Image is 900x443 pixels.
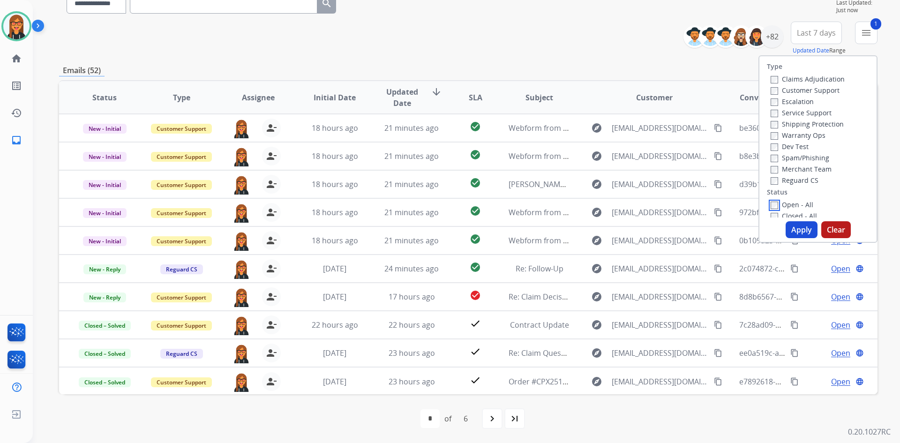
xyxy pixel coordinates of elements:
span: Customer [636,92,673,103]
span: Subject [525,92,553,103]
span: Customer Support [151,293,212,302]
span: Updated Date [381,86,424,109]
img: agent-avatar [232,231,251,251]
label: Spam/Phishing [771,153,829,162]
span: Open [831,291,850,302]
input: Open - All [771,202,778,209]
span: 2c074872-cad3-4fa8-80ca-c7ea2c96dcf7 [739,263,878,274]
span: Customer Support [151,208,212,218]
mat-icon: last_page [509,413,520,424]
span: 21 minutes ago [384,179,439,189]
span: 24 minutes ago [384,263,439,274]
span: Closed – Solved [79,321,131,330]
mat-icon: inbox [11,135,22,146]
label: Dev Test [771,142,809,151]
mat-icon: person_remove [266,263,277,274]
span: [EMAIL_ADDRESS][DOMAIN_NAME] [612,207,708,218]
mat-icon: explore [591,263,602,274]
span: Order #CPX251981316102696 [509,376,613,387]
input: Shipping Protection [771,121,778,128]
span: Range [793,46,846,54]
img: agent-avatar [232,372,251,392]
span: Contract Update [510,320,569,330]
mat-icon: person_remove [266,122,277,134]
span: 7c28ad09-52e3-46b2-9d96-296a40deed51 [739,320,885,330]
span: Type [173,92,190,103]
mat-icon: person_remove [266,207,277,218]
label: Reguard CS [771,176,818,185]
mat-icon: person_remove [266,319,277,330]
p: 0.20.1027RC [848,426,891,437]
span: [DATE] [323,292,346,302]
label: Claims Adjudication [771,75,845,83]
mat-icon: person_remove [266,291,277,302]
span: Webform from [EMAIL_ADDRESS][DOMAIN_NAME] on [DATE] [509,123,721,133]
img: agent-avatar [232,287,251,307]
span: Re: Claim Question [509,348,575,358]
mat-icon: explore [591,347,602,359]
span: Closed – Solved [79,377,131,387]
label: Warranty Ops [771,131,825,140]
span: Webform from [EMAIL_ADDRESS][DOMAIN_NAME] on [DATE] [509,207,721,218]
input: Reguard CS [771,177,778,185]
span: 23 hours ago [389,348,435,358]
button: Last 7 days [791,22,842,44]
span: 22 hours ago [389,320,435,330]
mat-icon: person_remove [266,235,277,246]
span: [DATE] [323,263,346,274]
button: Clear [821,221,851,238]
span: Customer Support [151,180,212,190]
span: Reguard CS [160,349,203,359]
span: 18 hours ago [312,151,358,161]
span: Just now [836,7,877,14]
mat-icon: explore [591,235,602,246]
span: [DATE] [323,348,346,358]
span: New - Initial [83,208,127,218]
mat-icon: content_copy [714,293,722,301]
span: New - Reply [83,264,126,274]
span: 8d8b6567-b556-420d-b591-46d1e9e8a631 [739,292,886,302]
span: Initial Date [314,92,356,103]
mat-icon: content_copy [790,264,799,273]
mat-icon: check [470,346,481,357]
mat-icon: content_copy [714,180,722,188]
span: [EMAIL_ADDRESS][DOMAIN_NAME] [612,179,708,190]
mat-icon: check [470,318,481,329]
mat-icon: history [11,107,22,119]
span: Customer Support [151,321,212,330]
mat-icon: explore [591,150,602,162]
span: 22 hours ago [312,320,358,330]
input: Merchant Team [771,166,778,173]
label: Customer Support [771,86,840,95]
span: Re: Follow-Up [516,263,563,274]
mat-icon: content_copy [714,124,722,132]
mat-icon: content_copy [790,377,799,386]
button: Updated Date [793,47,829,54]
span: Webform from [EMAIL_ADDRESS][DOMAIN_NAME] on [DATE] [509,151,721,161]
mat-icon: home [11,53,22,64]
mat-icon: navigate_next [487,413,498,424]
span: 23 hours ago [389,376,435,387]
span: [EMAIL_ADDRESS][DOMAIN_NAME] [612,263,708,274]
mat-icon: content_copy [790,321,799,329]
span: Status [92,92,117,103]
mat-icon: explore [591,122,602,134]
mat-icon: explore [591,179,602,190]
mat-icon: check_circle [470,177,481,188]
mat-icon: explore [591,319,602,330]
span: Webform from [EMAIL_ADDRESS][DOMAIN_NAME] on [DATE] [509,235,721,246]
label: Merchant Team [771,165,832,173]
span: 0b109a23-977b-4e14-b53b-1927edb65026 [739,235,886,246]
label: Type [767,62,782,71]
mat-icon: content_copy [714,321,722,329]
mat-icon: explore [591,207,602,218]
span: 21 minutes ago [384,235,439,246]
span: Open [831,319,850,330]
span: ee0a519c-a48b-414f-b3cd-6db7b99bba67 [739,348,885,358]
span: 21 minutes ago [384,151,439,161]
mat-icon: content_copy [714,152,722,160]
span: d39b1bbf-8a00-480a-91d7-e59994d880fc [739,179,882,189]
div: of [444,413,451,424]
span: 18 hours ago [312,123,358,133]
span: New - Initial [83,180,127,190]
